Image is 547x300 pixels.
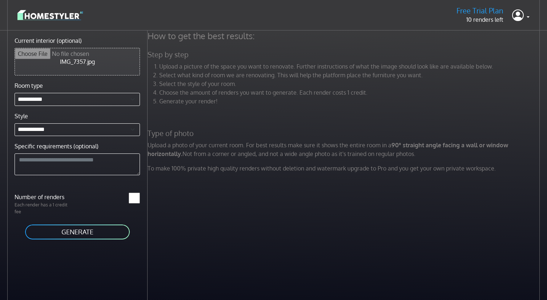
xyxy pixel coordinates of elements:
li: Select the style of your room. [159,79,542,88]
li: Upload a picture of the space you want to renovate. Further instructions of what the image should... [159,62,542,71]
h5: Type of photo [143,129,546,138]
img: logo-3de290ba35641baa71223ecac5eacb59cb85b4c7fdf211dc9aaecaaee71ea2f8.svg [17,9,83,21]
li: Select what kind of room we are renovating. This will help the platform place the furniture you w... [159,71,542,79]
label: Current interior (optional) [15,36,82,45]
p: Each render has a 1 credit fee [10,201,77,215]
h4: How to get the best results: [143,30,546,41]
label: Specific requirements (optional) [15,142,98,151]
label: Style [15,112,28,120]
li: Generate your render! [159,97,542,106]
h5: Step by step [143,50,546,59]
label: Number of renders [10,193,77,201]
p: 10 renders left [456,15,503,24]
label: Room type [15,81,43,90]
p: To make 100% private high quality renders without deletion and watermark upgrade to Pro and you g... [143,164,546,173]
p: Upload a photo of your current room. For best results make sure it shows the entire room in a Not... [143,141,546,158]
button: GENERATE [24,224,130,240]
h5: Free Trial Plan [456,6,503,15]
li: Choose the amount of renders you want to generate. Each render costs 1 credit. [159,88,542,97]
